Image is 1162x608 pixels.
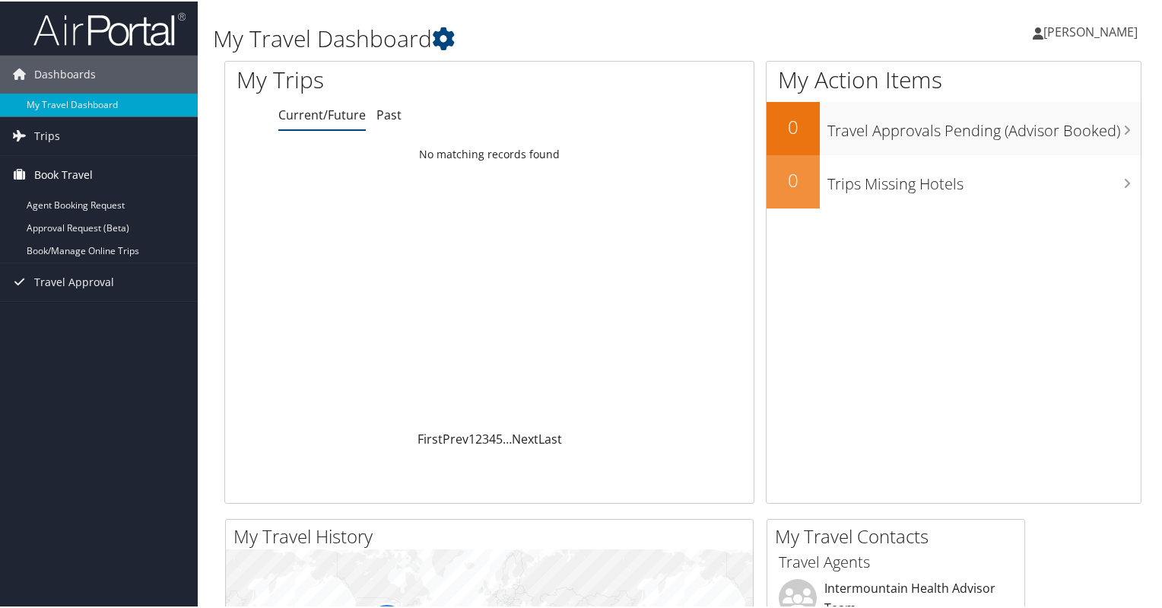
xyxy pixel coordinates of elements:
a: Last [538,429,562,446]
a: 1 [468,429,475,446]
span: [PERSON_NAME] [1043,22,1138,39]
a: [PERSON_NAME] [1033,8,1153,53]
span: Book Travel [34,154,93,193]
h2: My Travel Contacts [775,522,1024,548]
a: 4 [489,429,496,446]
span: … [503,429,512,446]
img: airportal-logo.png [33,10,186,46]
a: 3 [482,429,489,446]
span: Dashboards [34,54,96,92]
h1: My Trips [237,62,522,94]
a: Prev [443,429,468,446]
a: 0Trips Missing Hotels [767,154,1141,207]
a: 0Travel Approvals Pending (Advisor Booked) [767,100,1141,154]
a: First [417,429,443,446]
h2: 0 [767,113,820,138]
h1: My Travel Dashboard [213,21,840,53]
a: 2 [475,429,482,446]
h1: My Action Items [767,62,1141,94]
td: No matching records found [225,139,754,167]
span: Trips [34,116,60,154]
h2: My Travel History [233,522,753,548]
a: Past [376,105,402,122]
h2: 0 [767,166,820,192]
h3: Travel Agents [779,550,1013,571]
h3: Travel Approvals Pending (Advisor Booked) [827,111,1141,140]
span: Travel Approval [34,262,114,300]
h3: Trips Missing Hotels [827,164,1141,193]
a: Next [512,429,538,446]
a: 5 [496,429,503,446]
a: Current/Future [278,105,366,122]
